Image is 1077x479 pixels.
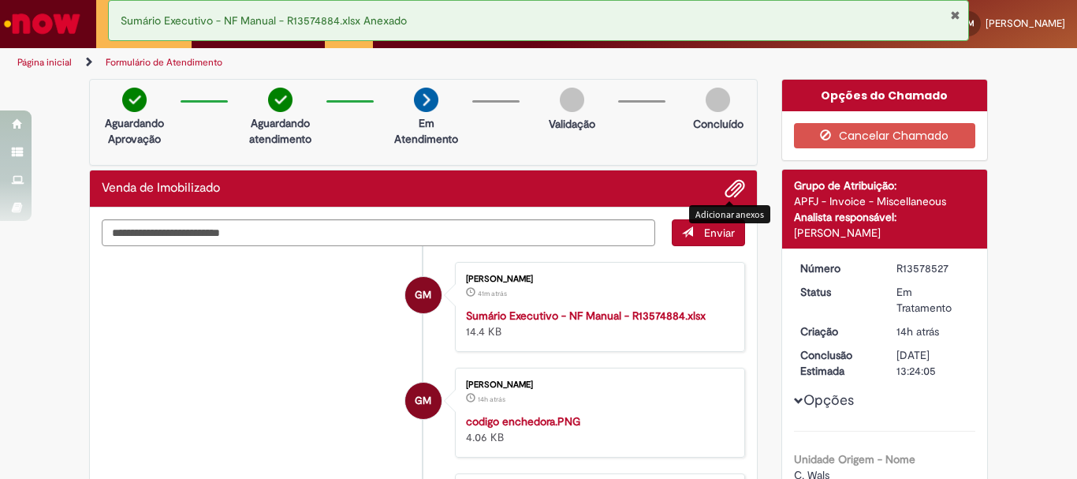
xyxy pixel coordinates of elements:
img: check-circle-green.png [122,88,147,112]
div: 14.4 KB [466,308,729,339]
span: [PERSON_NAME] [986,17,1065,30]
div: Gabriel Marques [405,277,442,313]
span: Sumário Executivo - NF Manual - R13574884.xlsx Anexado [121,13,407,28]
button: Fechar Notificação [950,9,960,21]
dt: Status [788,284,885,300]
p: Em Atendimento [388,115,464,147]
img: img-circle-grey.png [706,88,730,112]
div: R13578527 [896,260,970,276]
div: Adicionar anexos [689,205,770,223]
p: Validação [549,116,595,132]
dt: Número [788,260,885,276]
div: 29/09/2025 17:20:41 [896,324,970,339]
span: 14h atrás [896,324,939,339]
time: 29/09/2025 17:20:41 [896,324,939,339]
span: GM [415,276,431,314]
a: Sumário Executivo - NF Manual - R13574884.xlsx [466,309,706,323]
dt: Conclusão Estimada [788,347,885,379]
img: arrow-next.png [414,88,438,112]
div: Grupo de Atribuição: [794,178,976,193]
div: Gabriel Marques [405,383,442,419]
ul: Trilhas de página [12,48,706,77]
div: APFJ - Invoice - Miscellaneous [794,193,976,209]
div: Em Tratamento [896,284,970,316]
a: codigo enchedora.PNG [466,414,580,428]
img: img-circle-grey.png [560,88,584,112]
p: Concluído [693,116,743,132]
div: [PERSON_NAME] [794,225,976,241]
span: 41m atrás [478,289,507,298]
p: Aguardando atendimento [242,115,319,147]
textarea: Digite sua mensagem aqui... [102,219,655,246]
span: Enviar [704,226,735,240]
button: Cancelar Chamado [794,123,976,148]
h2: Venda de Imobilizado Histórico de tíquete [102,181,220,196]
div: [PERSON_NAME] [466,275,729,284]
button: Adicionar anexos [725,178,745,199]
div: Opções do Chamado [782,80,988,111]
dt: Criação [788,324,885,339]
button: Enviar [672,219,745,246]
div: Analista responsável: [794,209,976,225]
b: Unidade Origem - Nome [794,452,915,466]
a: Página inicial [17,56,72,69]
div: 4.06 KB [466,414,729,445]
div: [DATE] 13:24:05 [896,347,970,379]
a: Formulário de Atendimento [106,56,222,69]
time: 29/09/2025 17:46:43 [478,395,505,404]
img: check-circle-green.png [268,88,293,112]
time: 30/09/2025 07:04:25 [478,289,507,298]
img: ServiceNow [2,8,83,39]
div: [PERSON_NAME] [466,380,729,390]
span: 14h atrás [478,395,505,404]
span: GM [415,382,431,420]
p: Aguardando Aprovação [96,115,173,147]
